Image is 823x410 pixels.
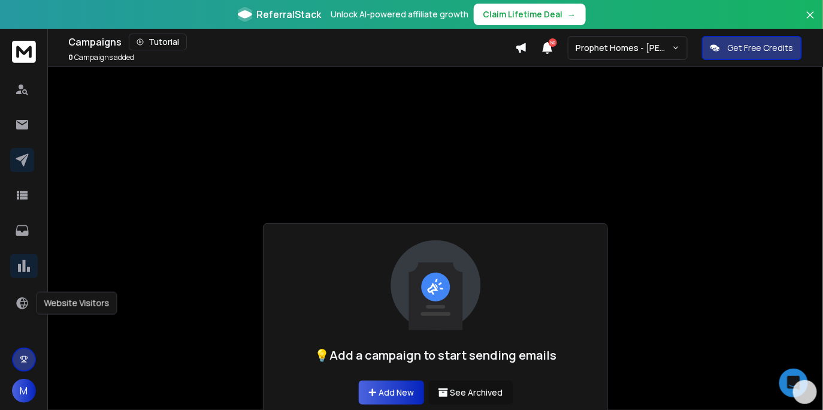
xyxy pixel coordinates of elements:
[68,34,515,50] div: Campaigns
[68,53,134,62] p: Campaigns added
[549,38,557,47] span: 50
[46,71,107,79] div: Domain Overview
[314,347,556,364] h1: 💡Add a campaign to start sending emails
[32,70,42,79] img: tab_domain_overview_orange.svg
[779,369,808,397] div: Open Intercom Messenger
[257,7,322,22] span: ReferralStack
[19,31,29,41] img: website_grey.svg
[803,7,818,36] button: Close banner
[34,19,59,29] div: v 4.0.25
[12,379,36,403] button: M
[19,19,29,29] img: logo_orange.svg
[36,292,117,315] div: Website Visitors
[31,31,85,41] div: Domain: [URL]
[576,42,672,54] p: Prophet Homes - [PERSON_NAME]
[119,70,129,79] img: tab_keywords_by_traffic_grey.svg
[474,4,586,25] button: Claim Lifetime Deal→
[702,36,802,60] button: Get Free Credits
[331,8,469,20] p: Unlock AI-powered affiliate growth
[727,42,794,54] p: Get Free Credits
[359,381,424,405] a: Add New
[68,52,73,62] span: 0
[568,8,576,20] span: →
[429,381,513,405] button: See Archived
[132,71,202,79] div: Keywords by Traffic
[129,34,187,50] button: Tutorial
